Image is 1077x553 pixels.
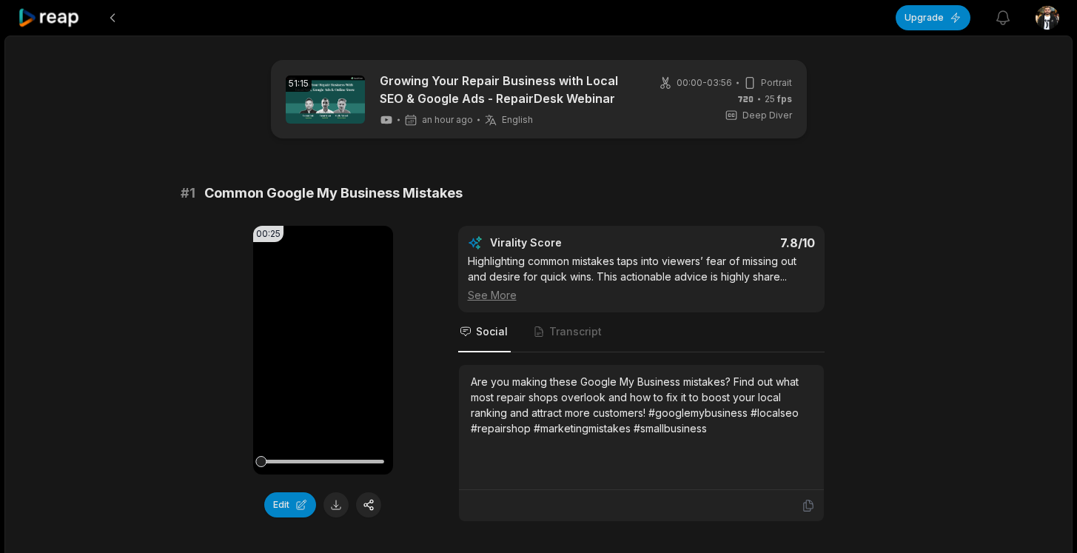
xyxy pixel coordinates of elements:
div: Highlighting common mistakes taps into viewers’ fear of missing out and desire for quick wins. Th... [468,253,815,303]
div: See More [468,287,815,303]
span: Transcript [549,324,602,339]
span: # 1 [181,183,195,204]
div: Are you making these Google My Business mistakes? Find out what most repair shops overlook and ho... [471,374,812,436]
span: 00:00 - 03:56 [677,76,732,90]
span: fps [777,93,792,104]
nav: Tabs [458,312,825,352]
a: Growing Your Repair Business with Local SEO & Google Ads - RepairDesk Webinar [380,72,635,107]
div: 7.8 /10 [656,235,815,250]
div: Virality Score [490,235,649,250]
span: Portrait [761,76,792,90]
span: an hour ago [422,114,473,126]
button: Edit [264,492,316,517]
button: Upgrade [896,5,970,30]
span: Social [476,324,508,339]
video: Your browser does not support mp4 format. [253,226,393,475]
span: Deep Diver [742,109,792,122]
span: Common Google My Business Mistakes [204,183,463,204]
span: 25 [765,93,792,106]
span: English [502,114,533,126]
